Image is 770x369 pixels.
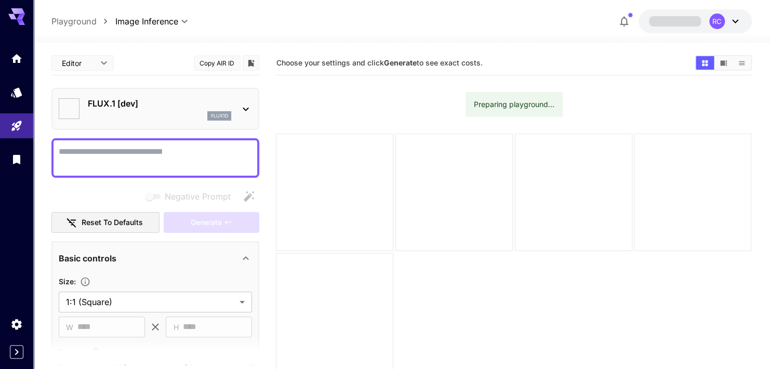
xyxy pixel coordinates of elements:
[474,95,554,114] div: Preparing playground...
[733,56,751,70] button: Show media in list view
[66,321,73,333] span: W
[66,296,235,308] span: 1:1 (Square)
[51,15,96,28] a: Playground
[695,55,752,71] div: Show media in grid viewShow media in video viewShow media in list view
[59,93,252,125] div: FLUX.1 [dev]flux1d
[115,15,178,28] span: Image Inference
[164,190,230,203] span: Negative Prompt
[194,56,241,71] button: Copy AIR ID
[10,52,23,65] div: Home
[59,246,252,271] div: Basic controls
[10,318,23,331] div: Settings
[709,14,725,29] div: RC
[10,120,23,133] div: Playground
[51,15,115,28] nav: breadcrumb
[639,9,752,33] button: RC
[143,190,238,203] span: Negative prompts are not compatible with the selected model.
[173,321,178,333] span: H
[62,58,94,69] span: Editor
[276,58,482,67] span: Choose your settings and click to see exact costs.
[59,277,76,286] span: Size :
[10,345,23,359] button: Expand sidebar
[696,56,714,70] button: Show media in grid view
[246,57,256,69] button: Add to library
[10,153,23,166] div: Library
[10,86,23,99] div: Models
[210,112,228,120] p: flux1d
[59,252,116,265] p: Basic controls
[76,276,95,287] button: Adjust the dimensions of the generated image by specifying its width and height in pixels, or sel...
[714,56,733,70] button: Show media in video view
[88,97,231,110] p: FLUX.1 [dev]
[383,58,416,67] b: Generate
[51,212,160,233] button: Reset to defaults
